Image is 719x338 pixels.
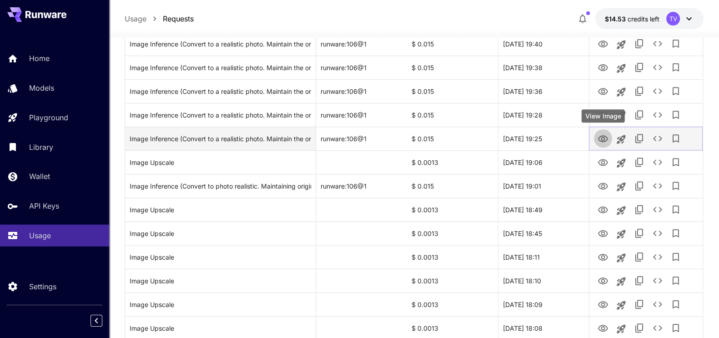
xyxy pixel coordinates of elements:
[612,320,630,338] button: Launch in playground
[667,129,685,148] button: Add to library
[130,198,312,221] div: Click to copy prompt
[594,34,612,53] button: View Image
[667,224,685,242] button: Add to library
[91,315,102,327] button: Collapse sidebar
[498,269,589,292] div: 01 Sep, 2025 18:10
[498,56,589,79] div: 01 Sep, 2025 19:38
[612,201,630,220] button: Launch in playground
[612,130,630,149] button: Launch in playground
[612,272,630,291] button: Launch in playground
[594,318,612,337] button: View Image
[407,174,498,198] div: $ 0.015
[630,153,649,171] button: Copy TaskUUID
[612,36,630,54] button: Launch in playground
[630,319,649,337] button: Copy TaskUUID
[130,32,312,56] div: Click to copy prompt
[649,177,667,195] button: See details
[612,249,630,267] button: Launch in playground
[29,112,68,123] p: Playground
[649,248,667,266] button: See details
[130,151,312,174] div: Click to copy prompt
[627,15,659,23] span: credits left
[407,56,498,79] div: $ 0.015
[667,35,685,53] button: Add to library
[630,271,649,290] button: Copy TaskUUID
[667,271,685,290] button: Add to library
[667,319,685,337] button: Add to library
[667,58,685,77] button: Add to library
[130,293,312,316] div: Click to copy prompt
[407,269,498,292] div: $ 0.0013
[630,200,649,219] button: Copy TaskUUID
[407,79,498,103] div: $ 0.015
[316,127,407,150] div: runware:106@1
[594,153,612,171] button: View Image
[498,103,589,127] div: 01 Sep, 2025 19:28
[97,312,109,329] div: Collapse sidebar
[667,200,685,219] button: Add to library
[130,222,312,245] div: Click to copy prompt
[407,221,498,245] div: $ 0.0013
[130,269,312,292] div: Click to copy prompt
[29,171,50,182] p: Wallet
[407,150,498,174] div: $ 0.0013
[630,295,649,313] button: Copy TaskUUID
[612,59,630,77] button: Launch in playground
[649,271,667,290] button: See details
[29,142,53,153] p: Library
[498,127,589,150] div: 01 Sep, 2025 19:25
[630,224,649,242] button: Copy TaskUUID
[649,319,667,337] button: See details
[595,8,704,29] button: $14.53052TV
[594,82,612,100] button: View Image
[612,107,630,125] button: Launch in playground
[604,14,659,24] div: $14.53052
[667,295,685,313] button: Add to library
[594,200,612,219] button: View Image
[612,225,630,243] button: Launch in playground
[604,15,627,23] span: $14.53
[407,103,498,127] div: $ 0.015
[612,296,630,314] button: Launch in playground
[407,292,498,316] div: $ 0.0013
[130,80,312,103] div: Click to copy prompt
[594,295,612,313] button: View Image
[594,176,612,195] button: View Image
[316,103,407,127] div: runware:106@1
[630,248,649,266] button: Copy TaskUUID
[649,106,667,124] button: See details
[163,13,194,24] a: Requests
[130,174,312,198] div: Click to copy prompt
[498,174,589,198] div: 01 Sep, 2025 19:01
[612,154,630,172] button: Launch in playground
[498,79,589,103] div: 01 Sep, 2025 19:36
[407,127,498,150] div: $ 0.015
[594,105,612,124] button: View Image
[649,35,667,53] button: See details
[630,106,649,124] button: Copy TaskUUID
[130,127,312,150] div: Click to copy prompt
[630,129,649,148] button: Copy TaskUUID
[667,177,685,195] button: Add to library
[630,35,649,53] button: Copy TaskUUID
[125,13,194,24] nav: breadcrumb
[630,82,649,100] button: Copy TaskUUID
[316,32,407,56] div: runware:106@1
[667,248,685,266] button: Add to library
[649,129,667,148] button: See details
[316,79,407,103] div: runware:106@1
[649,295,667,313] button: See details
[316,174,407,198] div: runware:106@1
[316,56,407,79] div: runware:106@1
[594,271,612,290] button: View Image
[29,281,56,292] p: Settings
[125,13,146,24] a: Usage
[498,150,589,174] div: 01 Sep, 2025 19:06
[130,246,312,269] div: Click to copy prompt
[649,82,667,100] button: See details
[667,153,685,171] button: Add to library
[29,200,59,211] p: API Keys
[582,109,625,123] div: View Image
